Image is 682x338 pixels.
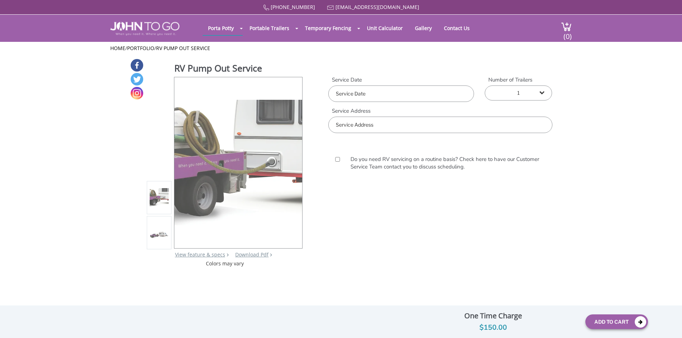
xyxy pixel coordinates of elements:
div: One Time Charge [406,310,580,322]
img: Mail [327,5,334,10]
img: right arrow icon [227,253,229,256]
label: Service Date [328,76,474,84]
input: Service Date [328,85,474,102]
a: Gallery [410,21,437,35]
label: Service Address [328,107,552,115]
a: [PHONE_NUMBER] [271,4,315,10]
a: Porta Potty [203,21,239,35]
img: Product [150,188,169,207]
label: Number of Trailers [485,76,552,84]
img: Call [263,5,269,11]
div: $150.00 [406,322,580,333]
img: cart a [561,22,572,31]
img: JOHN to go [110,22,179,35]
ul: / / [110,45,572,52]
img: Product [150,231,169,238]
a: Twitter [131,73,143,85]
a: Home [110,45,125,52]
img: chevron.png [270,253,272,256]
a: View feature & specs [175,251,225,258]
img: Product [174,100,302,226]
a: Portfolio [127,45,154,52]
a: Portable Trailers [244,21,295,35]
button: Add To Cart [585,314,648,329]
input: Service Address [328,117,552,133]
a: Temporary Fencing [300,21,357,35]
h1: RV Pump Out Service [174,62,303,76]
label: Do you need RV servicing on a routine basis? Check here to have our Customer Service Team contact... [347,156,547,171]
a: Instagram [131,87,143,99]
a: Download Pdf [235,251,269,258]
a: RV Pump Out Service [156,45,210,52]
a: Unit Calculator [362,21,408,35]
a: [EMAIL_ADDRESS][DOMAIN_NAME] [335,4,419,10]
div: Colors may vary [147,260,303,267]
a: Contact Us [439,21,475,35]
span: (0) [563,26,572,41]
a: Facebook [131,59,143,72]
